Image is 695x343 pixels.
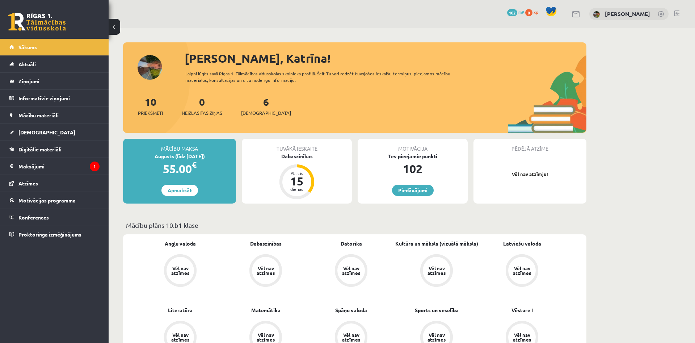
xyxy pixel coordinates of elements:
div: Tuvākā ieskaite [242,139,352,152]
div: Motivācija [358,139,468,152]
div: Vēl nav atzīmes [512,266,532,275]
legend: Informatīvie ziņojumi [18,90,100,106]
a: Dabaszinības [250,240,282,247]
a: Vēl nav atzīmes [308,254,394,288]
div: [PERSON_NAME], Katrīna! [185,50,586,67]
a: Datorika [341,240,362,247]
span: Priekšmeti [138,109,163,117]
div: 55.00 [123,160,236,177]
span: 0 [525,9,532,16]
a: Dabaszinības Atlicis 15 dienas [242,152,352,200]
a: Konferences [9,209,100,226]
a: Matemātika [251,306,281,314]
span: xp [534,9,538,15]
div: Vēl nav atzīmes [341,332,361,342]
div: Vēl nav atzīmes [256,332,276,342]
span: Motivācijas programma [18,197,76,204]
span: [DEMOGRAPHIC_DATA] [18,129,75,135]
span: [DEMOGRAPHIC_DATA] [241,109,291,117]
p: Mācību plāns 10.b1 klase [126,220,584,230]
a: Vēl nav atzīmes [394,254,479,288]
div: Pēdējā atzīme [473,139,586,152]
a: 6[DEMOGRAPHIC_DATA] [241,95,291,117]
div: 102 [358,160,468,177]
a: Apmaksāt [161,185,198,196]
span: Aktuāli [18,61,36,67]
a: Kultūra un māksla (vizuālā māksla) [395,240,478,247]
a: Sākums [9,39,100,55]
div: Laipni lūgts savā Rīgas 1. Tālmācības vidusskolas skolnieka profilā. Šeit Tu vari redzēt tuvojošo... [185,70,463,83]
img: Katrīna Grieziņa [593,11,600,18]
div: Vēl nav atzīmes [426,332,447,342]
a: 10Priekšmeti [138,95,163,117]
a: Spāņu valoda [335,306,367,314]
a: [PERSON_NAME] [605,10,650,17]
div: dienas [286,187,308,191]
a: 0 xp [525,9,542,15]
a: Proktoringa izmēģinājums [9,226,100,243]
a: Sports un veselība [415,306,459,314]
a: Atzīmes [9,175,100,192]
a: Latviešu valoda [503,240,541,247]
div: Vēl nav atzīmes [512,332,532,342]
span: Proktoringa izmēģinājums [18,231,81,238]
span: Neizlasītās ziņas [182,109,222,117]
div: Vēl nav atzīmes [341,266,361,275]
span: 102 [507,9,517,16]
legend: Maksājumi [18,158,100,175]
span: Atzīmes [18,180,38,187]
span: mP [518,9,524,15]
a: Digitālie materiāli [9,141,100,158]
legend: Ziņojumi [18,73,100,89]
div: Atlicis [286,171,308,175]
a: Piedāvājumi [392,185,434,196]
span: Konferences [18,214,49,221]
a: Informatīvie ziņojumi [9,90,100,106]
a: [DEMOGRAPHIC_DATA] [9,124,100,141]
a: Vēsture I [511,306,533,314]
a: Literatūra [168,306,193,314]
span: Digitālie materiāli [18,146,62,152]
div: Vēl nav atzīmes [256,266,276,275]
div: Augusts (līdz [DATE]) [123,152,236,160]
p: Vēl nav atzīmju! [477,171,583,178]
a: Angļu valoda [165,240,196,247]
div: Vēl nav atzīmes [170,332,190,342]
div: Tev pieejamie punkti [358,152,468,160]
a: Vēl nav atzīmes [223,254,308,288]
a: Mācību materiāli [9,107,100,124]
i: 1 [90,162,100,171]
a: Ziņojumi [9,73,100,89]
a: 102 mP [507,9,524,15]
a: Vēl nav atzīmes [479,254,565,288]
div: 15 [286,175,308,187]
div: Vēl nav atzīmes [426,266,447,275]
a: Aktuāli [9,56,100,72]
a: Motivācijas programma [9,192,100,209]
div: Dabaszinības [242,152,352,160]
span: Sākums [18,44,37,50]
span: Mācību materiāli [18,112,59,118]
a: Rīgas 1. Tālmācības vidusskola [8,13,66,31]
a: 0Neizlasītās ziņas [182,95,222,117]
a: Maksājumi1 [9,158,100,175]
div: Mācību maksa [123,139,236,152]
a: Vēl nav atzīmes [138,254,223,288]
div: Vēl nav atzīmes [170,266,190,275]
span: € [192,159,197,170]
